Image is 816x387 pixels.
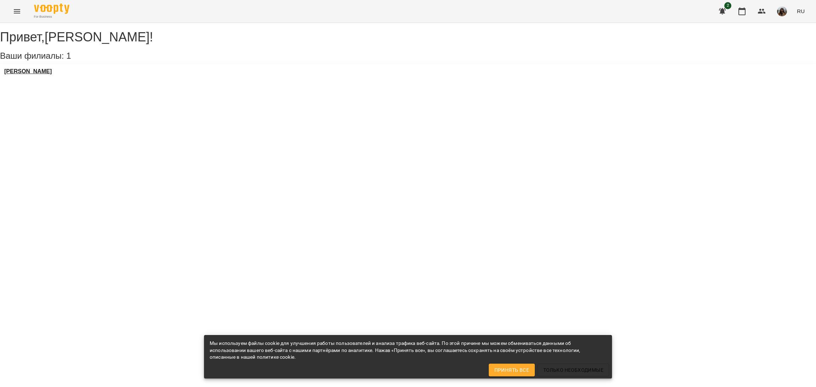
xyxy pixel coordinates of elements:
[777,6,787,16] img: cf3ea0a0c680b25cc987e5e4629d86f3.jpg
[724,2,731,9] span: 2
[797,7,805,15] span: RU
[8,3,25,20] button: Menu
[34,15,69,19] span: For Business
[34,4,69,14] img: Voopty Logo
[66,51,71,60] span: 1
[4,68,52,75] a: [PERSON_NAME]
[794,5,807,18] button: RU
